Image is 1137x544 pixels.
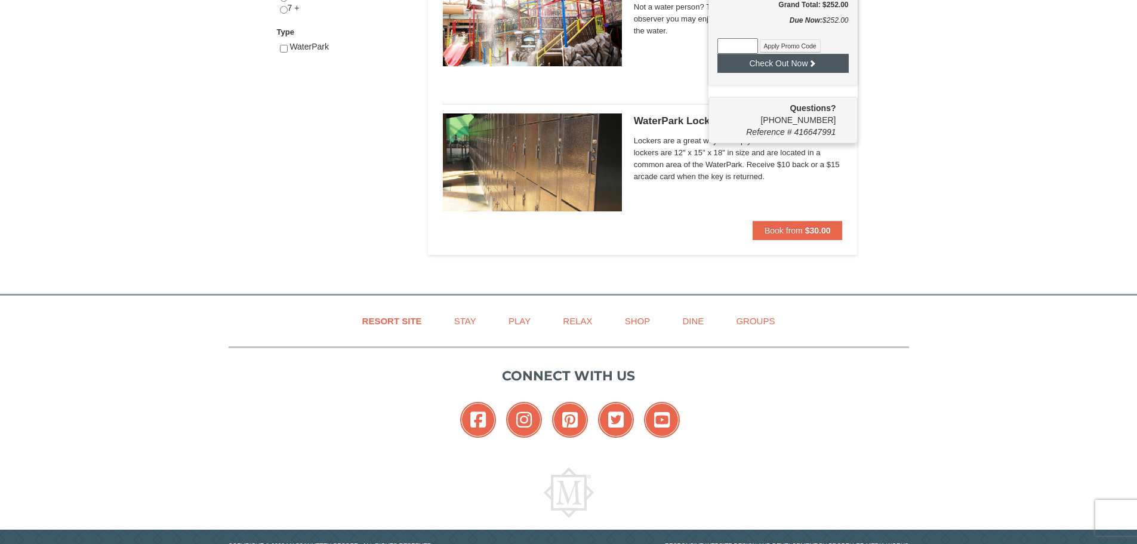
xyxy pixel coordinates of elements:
span: [PHONE_NUMBER] [717,102,836,125]
div: $252.00 [717,14,849,38]
a: Groups [721,308,790,334]
h5: WaterPark Locker Rental [634,115,843,127]
a: Resort Site [347,308,437,334]
p: Connect with us [229,366,909,386]
span: Reference # [746,127,791,137]
strong: Due Now: [790,16,822,24]
strong: Type [277,27,294,36]
span: 416647991 [794,127,836,137]
span: Book from [765,226,803,235]
button: Check Out Now [717,54,849,73]
a: Relax [548,308,607,334]
a: Shop [610,308,665,334]
span: Not a water person? Then this ticket is just for you. As an observer you may enjoy the WaterPark ... [634,1,843,37]
a: Dine [667,308,719,334]
span: Lockers are a great way to keep your valuables safe. The lockers are 12" x 15" x 18" in size and ... [634,135,843,183]
a: Stay [439,308,491,334]
strong: $30.00 [805,226,831,235]
a: Play [494,308,546,334]
button: Apply Promo Code [760,39,821,53]
img: Massanutten Resort Logo [544,468,594,518]
img: 6619917-1005-d92ad057.png [443,113,622,211]
strong: Questions? [790,103,836,113]
button: Book from $30.00 [753,221,843,240]
span: WaterPark [289,42,329,51]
